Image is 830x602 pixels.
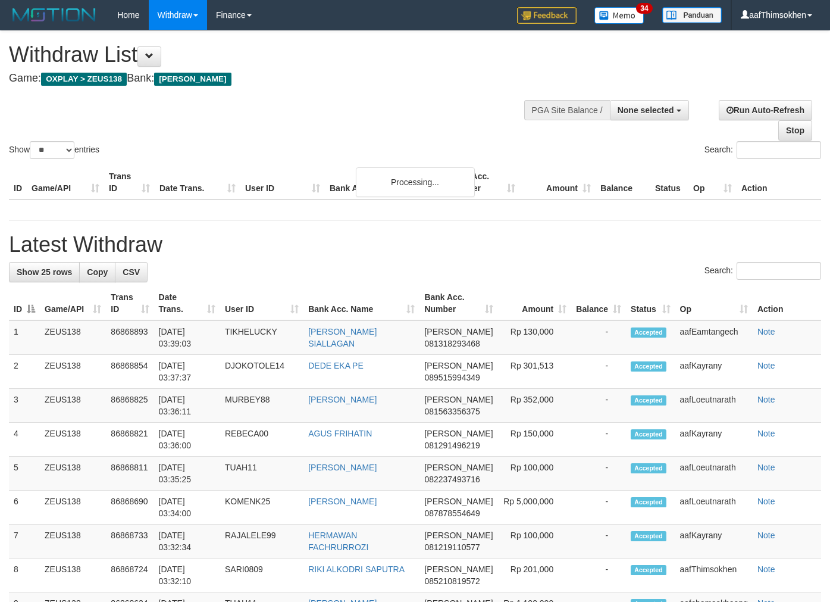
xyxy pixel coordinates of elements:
[9,286,40,320] th: ID: activate to sort column descending
[631,497,666,507] span: Accepted
[325,166,444,199] th: Bank Acc. Name
[106,286,154,320] th: Trans ID: activate to sort column ascending
[104,166,155,199] th: Trans ID
[498,491,572,525] td: Rp 5,000,000
[154,389,220,423] td: [DATE] 03:36:11
[106,491,154,525] td: 86868690
[424,395,493,404] span: [PERSON_NAME]
[704,262,821,280] label: Search:
[220,286,303,320] th: User ID: activate to sort column ascending
[9,320,40,355] td: 1
[498,355,572,389] td: Rp 301,513
[308,429,372,438] a: AGUS FRIHATIN
[30,141,74,159] select: Showentries
[737,262,821,280] input: Search:
[424,542,480,552] span: Copy 081219110577 to clipboard
[498,559,572,592] td: Rp 201,000
[675,525,753,559] td: aafKayrany
[40,355,106,389] td: ZEUS138
[154,457,220,491] td: [DATE] 03:35:25
[123,267,140,277] span: CSV
[9,141,99,159] label: Show entries
[757,429,775,438] a: Note
[424,509,480,518] span: Copy 087878554649 to clipboard
[40,320,106,355] td: ZEUS138
[517,7,577,24] img: Feedback.jpg
[737,141,821,159] input: Search:
[675,355,753,389] td: aafKayrany
[631,361,666,372] span: Accepted
[675,491,753,525] td: aafLoeutnarath
[308,564,405,574] a: RIKI ALKODRI SAPUTRA
[40,389,106,423] td: ZEUS138
[40,423,106,457] td: ZEUS138
[662,7,722,23] img: panduan.png
[675,286,753,320] th: Op: activate to sort column ascending
[155,166,240,199] th: Date Trans.
[115,262,148,282] a: CSV
[618,105,674,115] span: None selected
[308,463,377,472] a: [PERSON_NAME]
[520,166,596,199] th: Amount
[498,423,572,457] td: Rp 150,000
[240,166,325,199] th: User ID
[154,491,220,525] td: [DATE] 03:34:00
[498,525,572,559] td: Rp 100,000
[424,441,480,450] span: Copy 081291496219 to clipboard
[757,395,775,404] a: Note
[498,457,572,491] td: Rp 100,000
[631,463,666,473] span: Accepted
[9,43,541,67] h1: Withdraw List
[87,267,108,277] span: Copy
[498,320,572,355] td: Rp 130,000
[424,373,480,382] span: Copy 089515994349 to clipboard
[106,320,154,355] td: 86868893
[571,491,626,525] td: -
[154,525,220,559] td: [DATE] 03:32:34
[757,564,775,574] a: Note
[631,531,666,541] span: Accepted
[220,559,303,592] td: SARI0809
[753,286,821,320] th: Action
[40,286,106,320] th: Game/API: activate to sort column ascending
[524,100,610,120] div: PGA Site Balance /
[154,355,220,389] td: [DATE] 03:37:37
[40,457,106,491] td: ZEUS138
[154,423,220,457] td: [DATE] 03:36:00
[154,320,220,355] td: [DATE] 03:39:03
[424,407,480,416] span: Copy 081563356375 to clipboard
[9,423,40,457] td: 4
[9,389,40,423] td: 3
[757,327,775,336] a: Note
[9,559,40,592] td: 8
[9,525,40,559] td: 7
[675,423,753,457] td: aafKayrany
[106,423,154,457] td: 86868821
[594,7,644,24] img: Button%20Memo.svg
[571,355,626,389] td: -
[424,463,493,472] span: [PERSON_NAME]
[27,166,104,199] th: Game/API
[424,429,493,438] span: [PERSON_NAME]
[9,166,27,199] th: ID
[571,559,626,592] td: -
[424,361,493,370] span: [PERSON_NAME]
[106,355,154,389] td: 86868854
[626,286,675,320] th: Status: activate to sort column ascending
[424,339,480,348] span: Copy 081318293468 to clipboard
[596,166,650,199] th: Balance
[688,166,737,199] th: Op
[9,491,40,525] td: 6
[675,389,753,423] td: aafLoeutnarath
[40,559,106,592] td: ZEUS138
[650,166,688,199] th: Status
[106,389,154,423] td: 86868825
[636,3,652,14] span: 34
[757,463,775,472] a: Note
[631,395,666,406] span: Accepted
[424,497,493,506] span: [PERSON_NAME]
[220,389,303,423] td: MURBEY88
[220,320,303,355] td: TIKHELUCKY
[9,6,99,24] img: MOTION_logo.png
[308,361,364,370] a: DEDE EKA PE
